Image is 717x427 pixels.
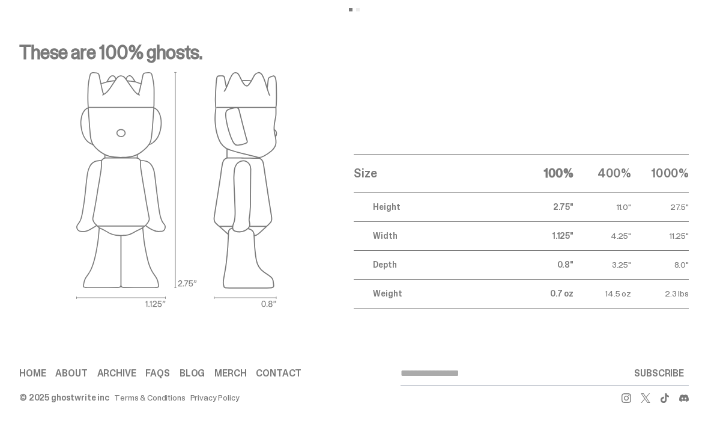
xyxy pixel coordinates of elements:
[55,369,87,378] a: About
[631,154,689,192] th: 1000%
[516,192,573,221] td: 2.75"
[354,250,516,279] td: Depth
[349,8,352,11] button: View slide 1
[190,393,240,402] a: Privacy Policy
[516,250,573,279] td: 0.8"
[631,250,689,279] td: 8.0"
[97,369,136,378] a: Archive
[631,192,689,221] td: 27.5"
[145,369,169,378] a: FAQs
[354,154,516,192] th: Size
[631,221,689,250] td: 11.25"
[214,369,246,378] a: Merch
[573,250,631,279] td: 3.25"
[573,279,631,308] td: 14.5 oz
[354,221,516,250] td: Width
[354,192,516,221] td: Height
[356,8,360,11] button: View slide 2
[631,279,689,308] td: 2.3 lbs
[19,369,46,378] a: Home
[19,43,689,72] p: These are 100% ghosts.
[573,221,631,250] td: 4.25"
[354,279,516,308] td: Weight
[114,393,185,402] a: Terms & Conditions
[516,154,573,192] th: 100%
[516,279,573,308] td: 0.7 oz
[76,72,278,309] img: ghost outlines spec
[573,154,631,192] th: 400%
[19,393,109,402] div: © 2025 ghostwrite inc
[516,221,573,250] td: 1.125"
[573,192,631,221] td: 11.0"
[256,369,301,378] a: Contact
[180,369,205,378] a: Blog
[629,361,689,386] button: SUBSCRIBE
